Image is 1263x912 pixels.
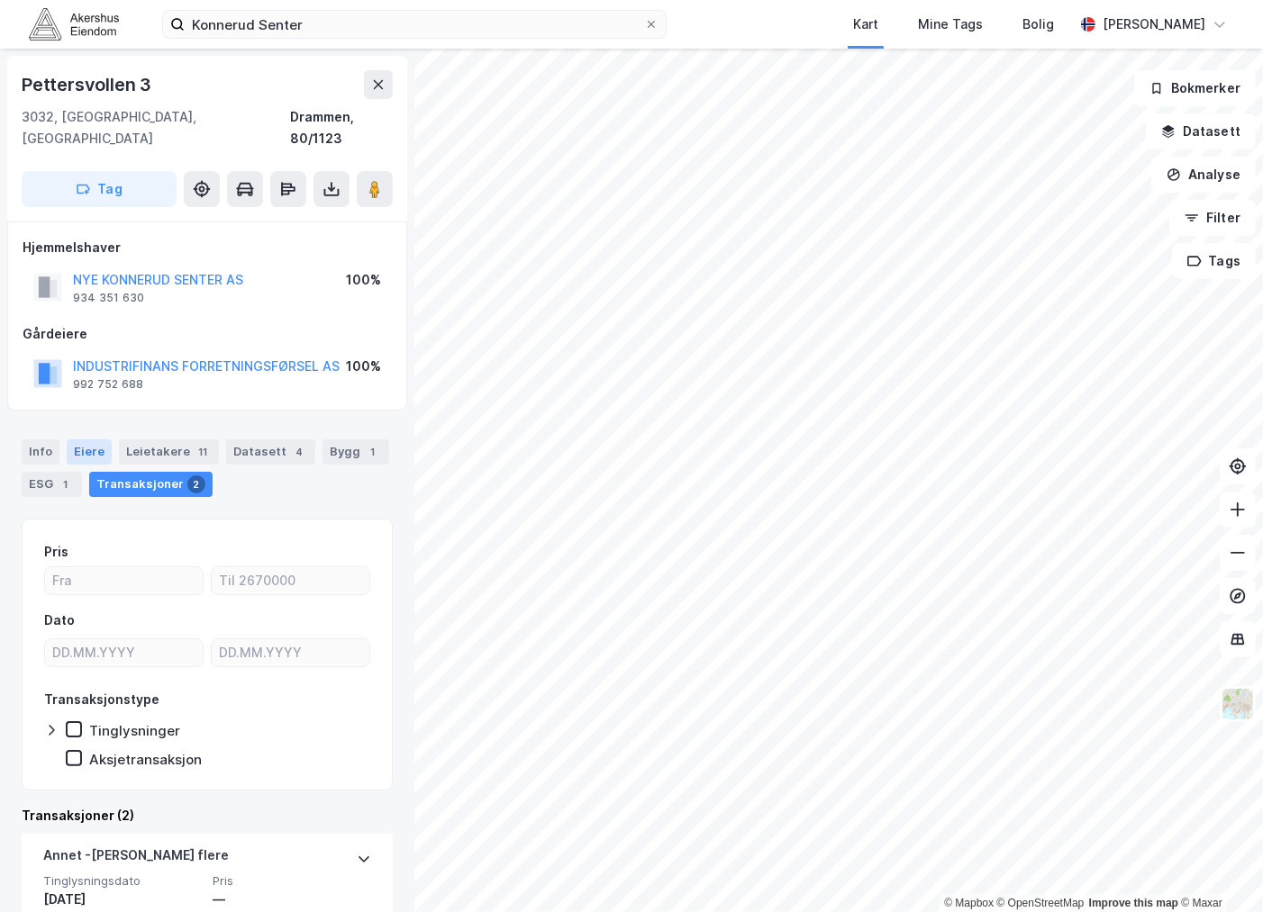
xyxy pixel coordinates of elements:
[1173,826,1263,912] div: Kontrollprogram for chat
[45,639,203,666] input: DD.MM.YYYY
[73,291,144,305] div: 934 351 630
[43,844,229,873] div: Annet - [PERSON_NAME] flere
[43,889,202,910] div: [DATE]
[45,567,203,594] input: Fra
[212,639,369,666] input: DD.MM.YYYY
[1151,157,1256,193] button: Analyse
[1173,826,1263,912] iframe: Chat Widget
[1172,243,1256,279] button: Tags
[1169,200,1256,236] button: Filter
[213,889,371,910] div: —
[57,475,75,493] div: 1
[1022,14,1054,35] div: Bolig
[918,14,983,35] div: Mine Tags
[213,873,371,889] span: Pris
[1146,113,1256,149] button: Datasett
[29,8,119,40] img: akershus-eiendom-logo.9091f326c980b4bce74ccdd9f866810c.svg
[212,567,369,594] input: Til 2670000
[226,439,315,465] div: Datasett
[290,106,393,149] div: Drammen, 80/1123
[853,14,878,35] div: Kart
[194,443,212,461] div: 11
[44,610,75,631] div: Dato
[43,873,202,889] span: Tinglysningsdato
[997,897,1085,909] a: OpenStreetMap
[290,443,308,461] div: 4
[1103,14,1205,35] div: [PERSON_NAME]
[1134,70,1256,106] button: Bokmerker
[1089,897,1178,909] a: Improve this map
[323,439,389,465] div: Bygg
[1221,687,1255,721] img: Z
[89,722,180,739] div: Tinglysninger
[44,689,159,710] div: Transaksjonstype
[22,472,82,497] div: ESG
[22,106,290,149] div: 3032, [GEOGRAPHIC_DATA], [GEOGRAPHIC_DATA]
[23,323,392,345] div: Gårdeiere
[22,70,155,99] div: Pettersvollen 3
[22,171,177,207] button: Tag
[346,356,381,377] div: 100%
[346,269,381,291] div: 100%
[23,237,392,258] div: Hjemmelshaver
[187,475,205,493] div: 2
[185,11,644,38] input: Søk på adresse, matrikkel, gårdeiere, leietakere eller personer
[22,439,59,465] div: Info
[119,439,219,465] div: Leietakere
[67,439,112,465] div: Eiere
[89,751,202,768] div: Aksjetransaksjon
[364,443,382,461] div: 1
[944,897,994,909] a: Mapbox
[73,377,143,392] div: 992 752 688
[89,472,213,497] div: Transaksjoner
[44,541,68,563] div: Pris
[22,805,393,826] div: Transaksjoner (2)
